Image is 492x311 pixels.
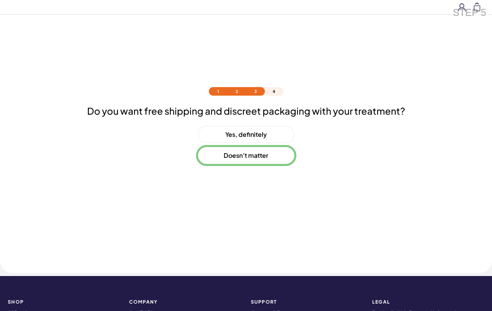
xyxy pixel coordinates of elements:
button: Doesn’t matter [198,147,294,164]
li: 2 [228,87,246,96]
div: STEP 5 [451,4,488,21]
strong: Legal [372,299,484,304]
strong: Support [251,299,363,304]
strong: SHOP [8,299,120,304]
li: 3 [246,87,265,96]
h2: Do you want free shipping and discreet packaging with your treatment? [87,105,405,117]
button: Yes, definitely [198,126,294,143]
li: 1 [209,87,228,96]
strong: COMPANY [129,299,241,304]
li: 4 [265,87,284,96]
